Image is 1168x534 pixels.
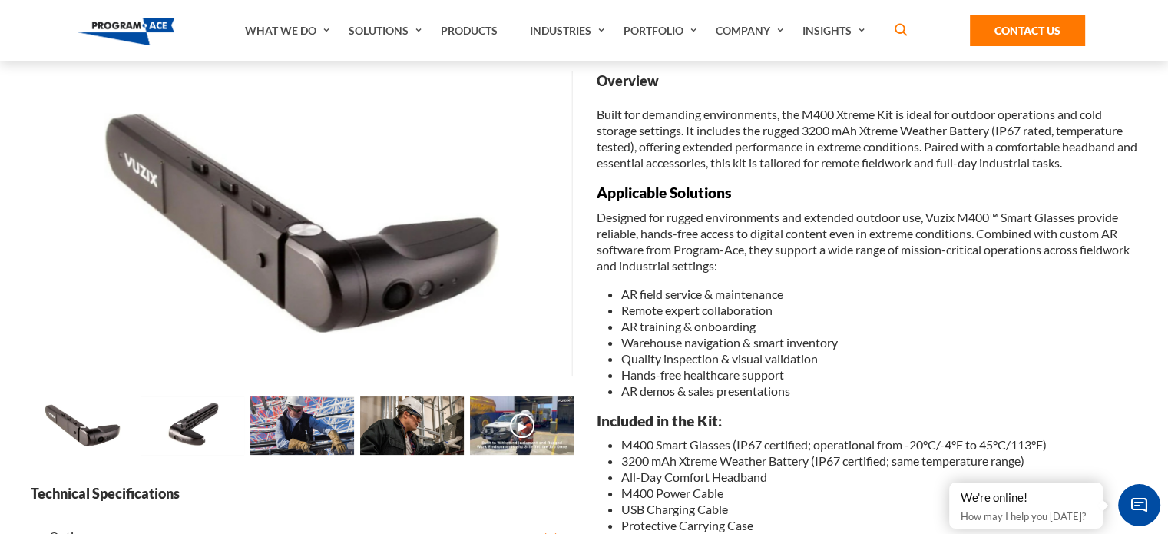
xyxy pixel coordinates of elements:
li: AR field service & maintenance [621,286,1138,302]
img: Vuzix M400™ Smart Glasses - Preview 6 [250,396,354,455]
li: All-Day Comfort Headband [621,469,1138,485]
li: Warehouse navigation & smart inventory [621,334,1138,350]
p: Designed for rugged environments and extended outdoor use, Vuzix M400™ Smart Glasses provide reli... [597,209,1138,274]
li: 3200 mAh Xtreme Weather Battery (IP67 certified; same temperature range) [621,453,1138,469]
strong: Overview [597,71,1138,91]
li: M400 Power Cable [621,485,1138,501]
li: M400 Smart Glasses (IP67 certified; operational from -20°C/-4°F to 45°C/113°F) [621,436,1138,453]
img: Vuzix M400™ Smart Glasses - Video 8 [470,396,574,455]
li: Quality inspection & visual validation [621,350,1138,367]
li: Protective Carrying Case [621,517,1138,533]
li: USB Charging Cable [621,501,1138,517]
li: AR demos & sales presentations [621,383,1138,399]
li: AR training & onboarding [621,318,1138,334]
h3: Applicable Solutions [597,183,1138,202]
li: Remote expert collaboration [621,302,1138,318]
img: Vuzix M400™ Smart Glasses - Preview 5 [141,396,244,455]
p: Built for demanding environments, the M400 Xtreme Kit is ideal for outdoor operations and cold st... [597,106,1138,171]
strong: Technical Specifications [31,484,572,503]
img: Vuzix M400™ Smart Glasses - Preview 4 [31,396,134,455]
img: Vuzix M400™ Smart Glasses - Preview 7 [360,396,464,455]
a: Contact Us [970,15,1085,46]
span: Chat Widget [1118,484,1160,526]
p: How may I help you [DATE]? [961,507,1091,526]
div: We're online! [961,490,1091,506]
h3: Included in the Kit: [597,411,1138,430]
img: Vuzix M400™ Smart Glasses - Preview 4 [31,71,572,376]
button: ▶ [510,413,534,438]
img: Program-Ace [78,18,175,45]
li: Hands-free healthcare support [621,367,1138,383]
